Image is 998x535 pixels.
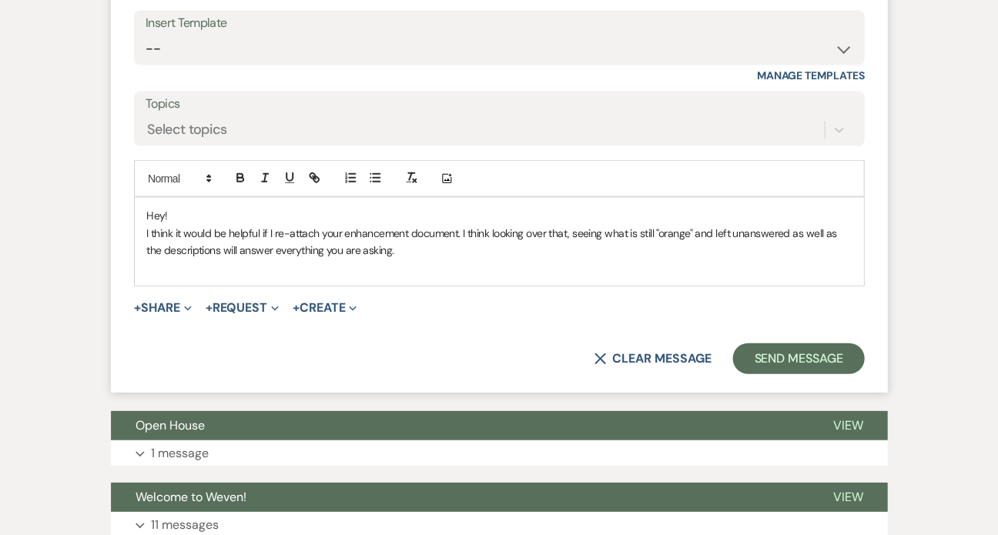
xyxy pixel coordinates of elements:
[832,416,862,433] span: View
[206,301,279,313] button: Request
[151,514,219,534] p: 11 messages
[594,352,711,364] button: Clear message
[136,488,246,504] span: Welcome to Weven!
[134,301,192,313] button: Share
[832,488,862,504] span: View
[111,482,808,511] button: Welcome to Weven!
[111,440,887,466] button: 1 message
[808,410,887,440] button: View
[293,301,357,313] button: Create
[111,410,808,440] button: Open House
[808,482,887,511] button: View
[146,12,852,34] div: Insert Template
[151,443,209,463] p: 1 message
[147,119,227,140] div: Select topics
[206,301,213,313] span: +
[293,301,300,313] span: +
[146,224,852,259] p: I think it would be helpful if I re-attach your enhancement document. I think looking over that, ...
[146,206,852,223] p: Hey!
[756,68,864,82] a: Manage Templates
[732,343,864,373] button: Send Message
[134,301,141,313] span: +
[146,92,852,115] label: Topics
[136,416,205,433] span: Open House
